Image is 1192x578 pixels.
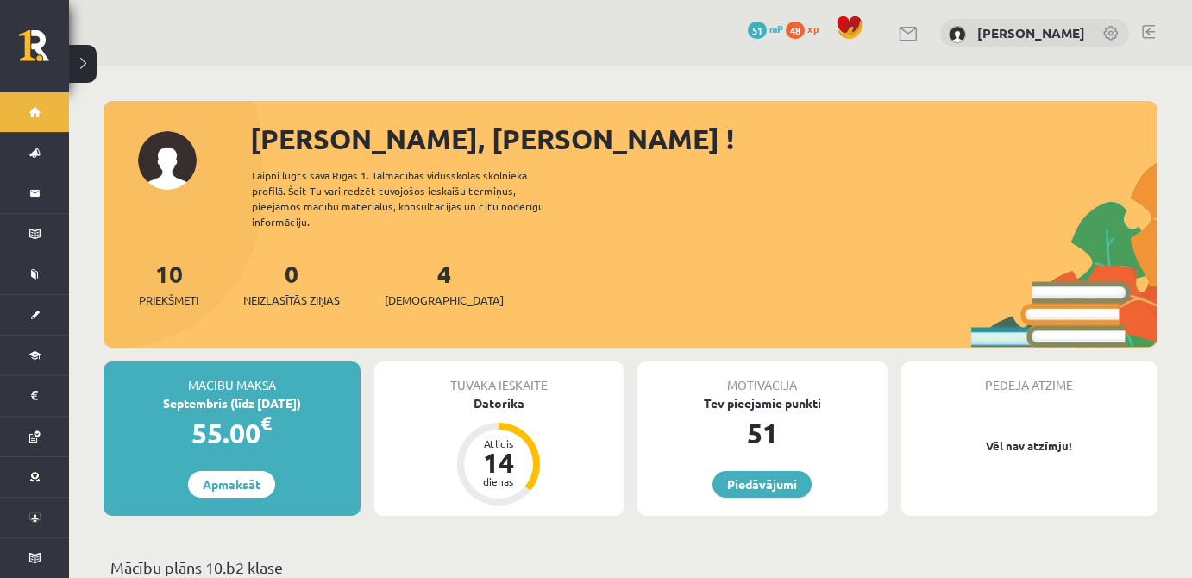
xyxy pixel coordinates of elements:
[104,412,361,454] div: 55.00
[473,449,524,476] div: 14
[19,30,69,73] a: Rīgas 1. Tālmācības vidusskola
[949,26,966,43] img: Artūrs Reinis Valters
[139,258,198,309] a: 10Priekšmeti
[243,292,340,309] span: Neizlasītās ziņas
[374,361,624,394] div: Tuvākā ieskaite
[712,471,812,498] a: Piedāvājumi
[637,394,888,412] div: Tev pieejamie punkti
[786,22,827,35] a: 48 xp
[385,292,504,309] span: [DEMOGRAPHIC_DATA]
[385,258,504,309] a: 4[DEMOGRAPHIC_DATA]
[250,118,1157,160] div: [PERSON_NAME], [PERSON_NAME] !
[104,394,361,412] div: Septembris (līdz [DATE])
[374,394,624,508] a: Datorika Atlicis 14 dienas
[748,22,767,39] span: 51
[786,22,805,39] span: 48
[901,361,1158,394] div: Pēdējā atzīme
[473,476,524,487] div: dienas
[252,167,574,229] div: Laipni lūgts savā Rīgas 1. Tālmācības vidusskolas skolnieka profilā. Šeit Tu vari redzēt tuvojošo...
[104,361,361,394] div: Mācību maksa
[139,292,198,309] span: Priekšmeti
[243,258,340,309] a: 0Neizlasītās ziņas
[977,24,1085,41] a: [PERSON_NAME]
[637,412,888,454] div: 51
[260,411,272,436] span: €
[807,22,819,35] span: xp
[910,437,1150,455] p: Vēl nav atzīmju!
[374,394,624,412] div: Datorika
[748,22,783,35] a: 51 mP
[473,438,524,449] div: Atlicis
[637,361,888,394] div: Motivācija
[188,471,275,498] a: Apmaksāt
[769,22,783,35] span: mP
